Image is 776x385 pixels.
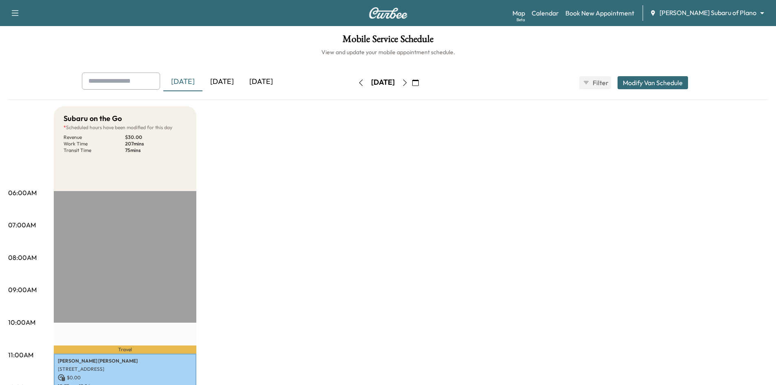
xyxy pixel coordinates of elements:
[8,285,37,295] p: 09:00AM
[163,73,202,91] div: [DATE]
[8,34,768,48] h1: Mobile Service Schedule
[125,141,187,147] p: 207 mins
[54,345,196,354] p: Travel
[8,350,33,360] p: 11:00AM
[64,134,125,141] p: Revenue
[369,7,408,19] img: Curbee Logo
[64,113,122,124] h5: Subaru on the Go
[618,76,688,89] button: Modify Van Schedule
[8,188,37,198] p: 06:00AM
[8,48,768,56] h6: View and update your mobile appointment schedule.
[64,141,125,147] p: Work Time
[125,147,187,154] p: 75 mins
[532,8,559,18] a: Calendar
[125,134,187,141] p: $ 30.00
[593,78,607,88] span: Filter
[659,8,756,18] span: [PERSON_NAME] Subaru of Plano
[8,317,35,327] p: 10:00AM
[371,77,395,88] div: [DATE]
[202,73,242,91] div: [DATE]
[517,17,525,23] div: Beta
[512,8,525,18] a: MapBeta
[64,147,125,154] p: Transit Time
[242,73,281,91] div: [DATE]
[8,253,37,262] p: 08:00AM
[579,76,611,89] button: Filter
[64,124,187,131] p: Scheduled hours have been modified for this day
[565,8,634,18] a: Book New Appointment
[58,358,192,364] p: [PERSON_NAME] [PERSON_NAME]
[58,374,192,381] p: $ 0.00
[58,366,192,372] p: [STREET_ADDRESS]
[8,220,36,230] p: 07:00AM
